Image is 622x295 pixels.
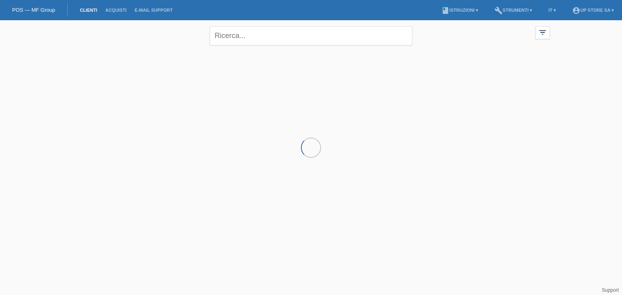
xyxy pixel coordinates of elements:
input: Ricerca... [210,26,412,45]
a: Clienti [76,8,101,13]
i: book [441,6,449,15]
a: POS — MF Group [12,7,55,13]
i: account_circle [572,6,580,15]
i: build [494,6,503,15]
a: IT ▾ [544,8,560,13]
a: bookIstruzioni ▾ [437,8,482,13]
i: filter_list [538,28,547,37]
a: Support [602,287,619,293]
a: buildStrumenti ▾ [490,8,536,13]
a: E-mail Support [131,8,177,13]
a: Acquisti [101,8,131,13]
a: account_circleUp Store SA ▾ [568,8,618,13]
